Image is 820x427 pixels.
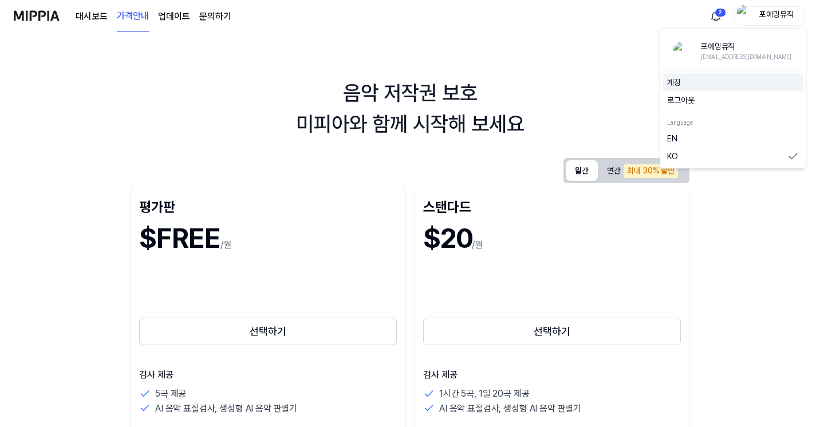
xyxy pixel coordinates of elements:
div: 포에밍뮤직 [701,41,791,53]
p: 검사 제공 [139,368,397,382]
div: 2 [715,8,726,17]
a: 계정 [667,77,799,88]
h1: $20 [423,219,472,258]
img: profile [737,5,751,27]
div: profile포에밍뮤직 [660,28,806,169]
a: 선택하기 [139,315,397,347]
p: /월 [220,238,231,252]
a: 업데이트 [158,10,190,23]
button: profile포에밍뮤직 [733,6,806,26]
button: 로그아웃 [667,95,799,106]
a: 대시보드 [76,10,108,23]
a: KO [667,151,799,163]
div: 포에밍뮤직 [754,9,799,22]
div: 스탠다드 [423,196,681,215]
a: EN [667,133,799,144]
p: AI 음악 표절검사, 생성형 AI 음악 판별기 [439,401,581,416]
h1: $FREE [139,219,220,258]
p: 검사 제공 [423,368,681,382]
a: 가격안내 [117,1,149,32]
button: 선택하기 [423,318,681,345]
img: profile [673,41,691,60]
img: 알림 [709,9,723,23]
div: 최대 30% 할인 [624,164,678,178]
button: 월간 [566,160,598,181]
a: 문의하기 [199,10,231,23]
a: 선택하기 [423,315,681,347]
p: 1시간 5곡, 1일 20곡 제공 [439,386,529,401]
button: 선택하기 [139,318,397,345]
div: [EMAIL_ADDRESS][DOMAIN_NAME] [701,52,791,60]
button: 연간 [598,161,687,181]
p: 5곡 제공 [155,386,186,401]
div: 평가판 [139,196,397,215]
p: AI 음악 표절검사, 생성형 AI 음악 판별기 [155,401,297,416]
p: /월 [472,238,483,252]
button: 알림2 [707,7,725,25]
